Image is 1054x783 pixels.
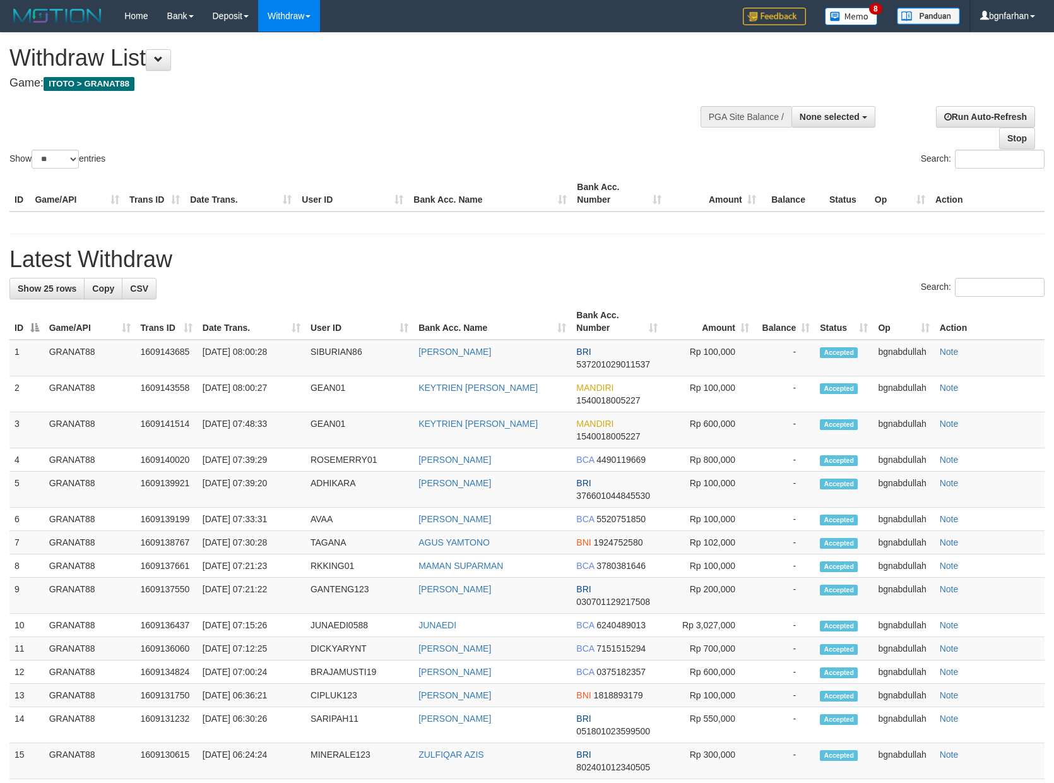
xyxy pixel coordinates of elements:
[663,448,754,472] td: Rp 800,000
[305,376,413,412] td: GEAN01
[198,614,305,637] td: [DATE] 07:15:26
[754,637,815,660] td: -
[576,714,591,724] span: BRI
[136,376,198,412] td: 1609143558
[9,472,44,508] td: 5
[305,472,413,508] td: ADHIKARA
[576,359,650,369] span: Copy 537201029011537 to clipboard
[198,554,305,578] td: [DATE] 07:21:23
[305,660,413,684] td: BRAJAMUSTI19
[305,340,413,376] td: SIBURIAN86
[596,455,646,465] span: Copy 4490119669 to clipboard
[824,176,870,212] th: Status
[663,554,754,578] td: Rp 100,000
[940,347,959,357] a: Note
[873,554,934,578] td: bgnabdullah
[408,176,572,212] th: Bank Acc. Name
[9,448,44,472] td: 4
[9,304,44,340] th: ID: activate to sort column descending
[820,538,858,549] span: Accepted
[820,714,858,725] span: Accepted
[198,660,305,684] td: [DATE] 07:00:24
[873,340,934,376] td: bgnabdullah
[185,176,297,212] th: Date Trans.
[940,561,959,571] a: Note
[9,578,44,614] td: 9
[44,614,136,637] td: GRANAT88
[136,412,198,448] td: 1609141514
[873,614,934,637] td: bgnabdullah
[418,478,491,488] a: [PERSON_NAME]
[820,515,858,525] span: Accepted
[418,690,491,700] a: [PERSON_NAME]
[576,455,594,465] span: BCA
[198,472,305,508] td: [DATE] 07:39:20
[940,383,959,393] a: Note
[9,376,44,412] td: 2
[305,637,413,660] td: DICKYARYNT
[936,106,1035,128] a: Run Auto-Refresh
[44,376,136,412] td: GRANAT88
[576,584,591,594] span: BRI
[940,690,959,700] a: Note
[418,667,491,677] a: [PERSON_NAME]
[935,304,1045,340] th: Action
[9,412,44,448] td: 3
[44,637,136,660] td: GRANAT88
[198,448,305,472] td: [DATE] 07:39:29
[940,750,959,760] a: Note
[576,690,591,700] span: BNI
[873,707,934,743] td: bgnabdullah
[815,304,873,340] th: Status: activate to sort column ascending
[418,419,538,429] a: KEYTRIEN [PERSON_NAME]
[594,537,643,547] span: Copy 1924752580 to clipboard
[754,376,815,412] td: -
[198,376,305,412] td: [DATE] 08:00:27
[940,643,959,654] a: Note
[663,508,754,531] td: Rp 100,000
[873,684,934,707] td: bgnabdullah
[44,412,136,448] td: GRANAT88
[9,614,44,637] td: 10
[594,690,643,700] span: Copy 1818893179 to clipboard
[198,508,305,531] td: [DATE] 07:33:31
[576,478,591,488] span: BRI
[754,660,815,684] td: -
[418,455,491,465] a: [PERSON_NAME]
[663,637,754,660] td: Rp 700,000
[666,176,761,212] th: Amount
[9,554,44,578] td: 8
[418,643,491,654] a: [PERSON_NAME]
[873,412,934,448] td: bgnabdullah
[873,448,934,472] td: bgnabdullah
[820,621,858,631] span: Accepted
[576,762,650,772] span: Copy 802401012340505 to clipboard
[596,643,646,654] span: Copy 7151515294 to clipboard
[198,578,305,614] td: [DATE] 07:21:22
[9,278,85,299] a: Show 25 rows
[305,614,413,637] td: JUNAEDI0588
[820,644,858,655] span: Accepted
[136,508,198,531] td: 1609139199
[754,448,815,472] td: -
[940,455,959,465] a: Note
[873,304,934,340] th: Op: activate to sort column ascending
[44,472,136,508] td: GRANAT88
[9,340,44,376] td: 1
[596,667,646,677] span: Copy 0375182357 to clipboard
[418,347,491,357] a: [PERSON_NAME]
[130,284,148,294] span: CSV
[136,684,198,707] td: 1609131750
[44,660,136,684] td: GRANAT88
[761,176,824,212] th: Balance
[825,8,878,25] img: Button%20Memo.svg
[198,743,305,779] td: [DATE] 06:24:24
[305,412,413,448] td: GEAN01
[663,707,754,743] td: Rp 550,000
[873,376,934,412] td: bgnabdullah
[663,340,754,376] td: Rp 100,000
[596,561,646,571] span: Copy 3780381646 to clipboard
[576,419,613,429] span: MANDIRI
[136,531,198,554] td: 1609138767
[136,578,198,614] td: 1609137550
